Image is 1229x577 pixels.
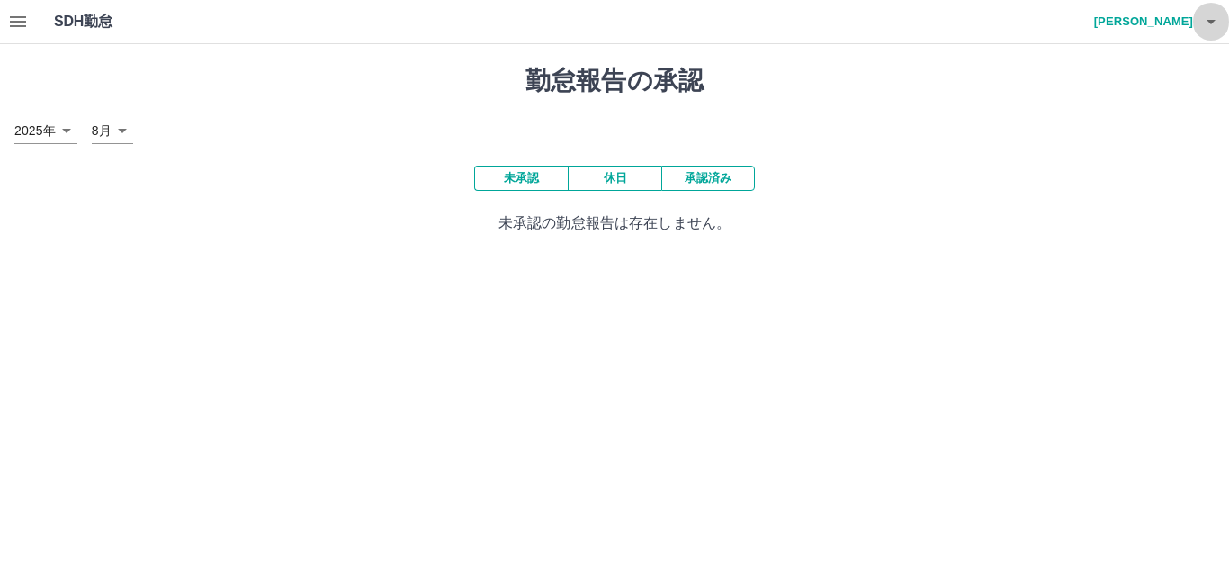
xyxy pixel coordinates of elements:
[14,212,1215,234] p: 未承認の勤怠報告は存在しません。
[14,118,77,144] div: 2025年
[568,166,661,191] button: 休日
[92,118,133,144] div: 8月
[14,66,1215,96] h1: 勤怠報告の承認
[661,166,755,191] button: 承認済み
[474,166,568,191] button: 未承認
